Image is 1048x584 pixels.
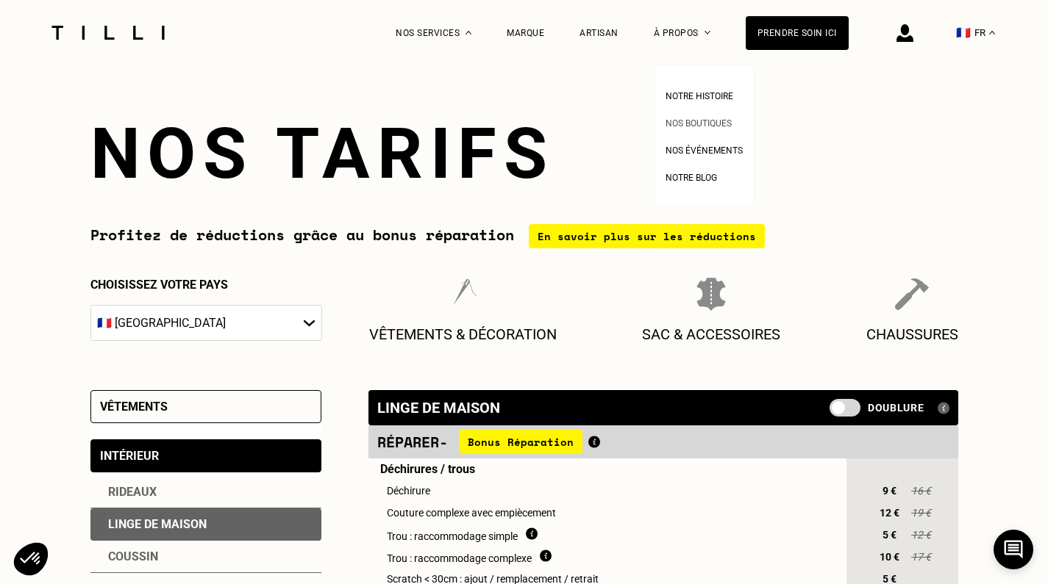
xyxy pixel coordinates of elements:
[666,173,717,183] span: Notre blog
[377,399,500,417] div: Linge de maison
[895,278,929,311] img: Chaussures
[666,91,733,101] span: Notre histoire
[746,16,849,50] a: Prendre soin ici
[526,527,538,540] img: Qu'est ce que le raccommodage ?
[642,325,780,343] p: Sac & Accessoires
[369,325,557,343] p: Vêtements & décoration
[877,551,903,563] span: 10 €
[90,508,321,541] div: Linge de maison
[910,507,933,519] span: 19 €
[46,26,170,40] img: Logo du service de couturière Tilli
[910,485,933,497] span: 16 €
[459,430,582,454] span: Bonus Réparation
[377,430,835,454] div: Réparer -
[868,402,924,414] span: Doublure
[989,31,995,35] img: menu déroulant
[877,507,903,519] span: 12 €
[910,529,933,541] span: 12 €
[877,485,903,497] span: 9 €
[540,549,552,562] img: Qu'est ce que le raccommodage ?
[90,112,958,195] h1: Nos tarifs
[705,31,710,35] img: Menu déroulant à propos
[507,28,544,38] a: Marque
[368,458,844,480] td: Déchirures / trous
[666,114,732,129] a: Nos boutiques
[368,546,844,568] td: Trou : raccommodage complexe
[666,141,743,156] a: Nos événements
[896,24,913,42] img: icône connexion
[866,325,958,343] p: Chaussures
[446,278,480,311] img: Vêtements & décoration
[956,26,971,40] span: 🇫🇷
[666,87,733,102] a: Notre histoire
[368,502,844,524] td: Couture complexe avec empiècement
[666,145,743,156] span: Nos événements
[580,28,619,38] a: Artisan
[877,529,903,541] span: 5 €
[588,436,600,448] img: Qu'est ce que le Bonus Réparation ?
[90,278,322,292] p: Choisissez votre pays
[696,278,726,311] img: Sac & Accessoires
[90,224,958,248] div: Profitez de réductions grâce au bonus réparation
[90,476,321,508] div: Rideaux
[368,524,844,546] td: Trou : raccommodage simple
[100,400,168,414] div: Vêtements
[100,449,159,463] div: Intérieur
[666,168,717,184] a: Notre blog
[666,118,732,129] span: Nos boutiques
[90,541,321,573] div: Coussin
[368,480,844,502] td: Déchirure
[466,31,471,35] img: Menu déroulant
[910,551,933,563] span: 17 €
[938,402,949,414] img: Qu'est ce qu'une doublure ?
[529,224,765,248] div: En savoir plus sur les réductions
